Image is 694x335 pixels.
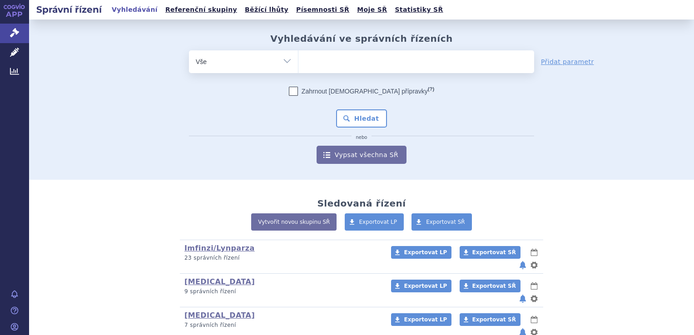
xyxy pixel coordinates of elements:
[184,254,379,262] p: 23 správních řízení
[317,146,406,164] a: Vypsat všechna SŘ
[428,86,434,92] abbr: (?)
[184,311,255,320] a: [MEDICAL_DATA]
[184,277,255,286] a: [MEDICAL_DATA]
[352,135,372,140] i: nebo
[460,313,520,326] a: Exportovat SŘ
[391,280,451,292] a: Exportovat LP
[518,293,527,304] button: notifikace
[184,244,255,252] a: Imfinzi/Lynparza
[293,4,352,16] a: Písemnosti SŘ
[472,283,516,289] span: Exportovat SŘ
[336,109,387,128] button: Hledat
[472,316,516,323] span: Exportovat SŘ
[426,219,465,225] span: Exportovat SŘ
[184,321,379,329] p: 7 správních řízení
[411,213,472,231] a: Exportovat SŘ
[184,288,379,296] p: 9 správních řízení
[518,260,527,271] button: notifikace
[163,4,240,16] a: Referenční skupiny
[270,33,453,44] h2: Vyhledávání ve správních řízeních
[404,283,447,289] span: Exportovat LP
[345,213,404,231] a: Exportovat LP
[404,316,447,323] span: Exportovat LP
[460,280,520,292] a: Exportovat SŘ
[530,247,539,258] button: lhůty
[391,246,451,259] a: Exportovat LP
[404,249,447,256] span: Exportovat LP
[541,57,594,66] a: Přidat parametr
[460,246,520,259] a: Exportovat SŘ
[392,4,446,16] a: Statistiky SŘ
[359,219,397,225] span: Exportovat LP
[109,4,160,16] a: Vyhledávání
[289,87,434,96] label: Zahrnout [DEMOGRAPHIC_DATA] přípravky
[29,3,109,16] h2: Správní řízení
[530,281,539,291] button: lhůty
[242,4,291,16] a: Běžící lhůty
[530,314,539,325] button: lhůty
[530,260,539,271] button: nastavení
[472,249,516,256] span: Exportovat SŘ
[530,293,539,304] button: nastavení
[354,4,390,16] a: Moje SŘ
[251,213,337,231] a: Vytvořit novou skupinu SŘ
[317,198,406,209] h2: Sledovaná řízení
[391,313,451,326] a: Exportovat LP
